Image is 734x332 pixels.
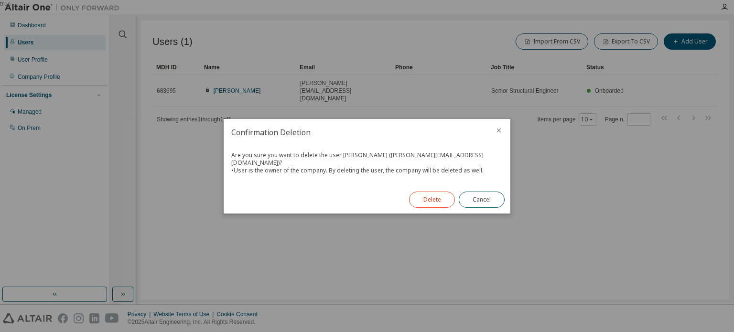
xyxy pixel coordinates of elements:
button: Delete [409,192,455,208]
div: • User is the owner of the company. By deleting the user, the company will be deleted as well. [231,167,499,174]
button: Cancel [459,192,505,208]
h2: Confirmation Deletion [224,119,487,146]
button: close [495,127,503,134]
span: Are you sure you want to delete the user [PERSON_NAME] ([PERSON_NAME][EMAIL_ADDRESS][DOMAIN_NAME])? [231,151,484,167]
